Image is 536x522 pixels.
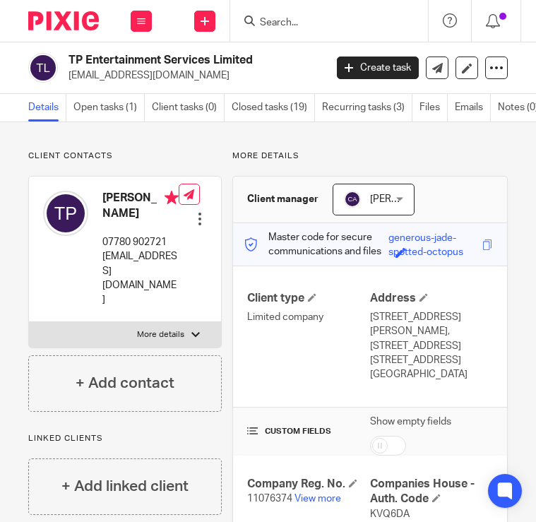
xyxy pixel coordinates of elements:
label: Show empty fields [370,415,451,429]
h4: + Add contact [76,372,174,394]
img: Pixie [28,11,99,30]
span: 11076374 [247,494,292,504]
a: Open tasks (1) [73,94,145,121]
p: [GEOGRAPHIC_DATA] [370,367,493,381]
h4: Address [370,291,493,306]
a: Details [28,94,66,121]
h4: CUSTOM FIELDS [247,426,370,437]
h4: [PERSON_NAME] [102,191,179,221]
h4: Company Reg. No. [247,477,370,492]
h4: + Add linked client [61,475,189,497]
span: KVQ6DA [370,509,410,519]
img: svg%3E [28,53,58,83]
a: Client tasks (0) [152,94,225,121]
span: [PERSON_NAME] [370,194,448,204]
p: Linked clients [28,433,222,444]
a: Create task [337,57,419,79]
a: View more [294,494,341,504]
img: svg%3E [43,191,88,236]
p: 07780 902721 [102,235,179,249]
input: Search [258,17,386,30]
a: Closed tasks (19) [232,94,315,121]
h4: Client type [247,291,370,306]
p: Master code for secure communications and files [244,230,388,259]
a: Files [419,94,448,121]
p: More details [137,329,184,340]
p: More details [232,150,508,162]
img: svg%3E [344,191,361,208]
h4: Companies House - Auth. Code [370,477,493,507]
p: [STREET_ADDRESS][PERSON_NAME], [STREET_ADDRESS] [370,310,493,353]
a: Recurring tasks (3) [322,94,412,121]
i: Primary [165,191,179,205]
p: [STREET_ADDRESS] [370,353,493,367]
h3: Client manager [247,192,318,206]
p: [EMAIL_ADDRESS][DOMAIN_NAME] [102,249,179,307]
p: Limited company [247,310,370,324]
a: Emails [455,94,491,121]
div: generous-jade-spotted-octopus [388,231,479,247]
p: Client contacts [28,150,222,162]
p: [EMAIL_ADDRESS][DOMAIN_NAME] [69,69,316,83]
h2: TP Entertainment Services Limited [69,53,266,68]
